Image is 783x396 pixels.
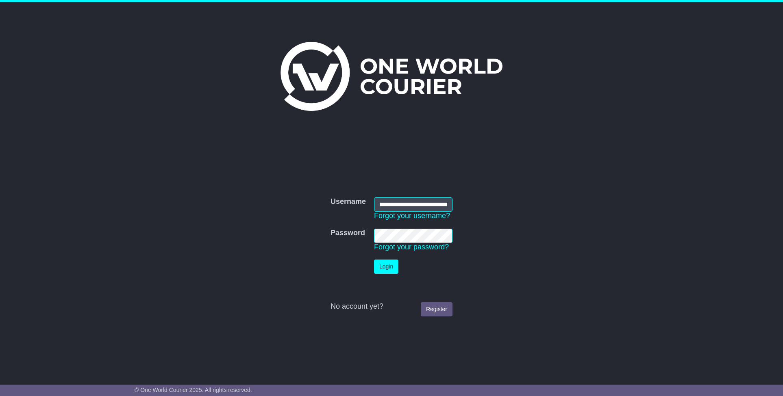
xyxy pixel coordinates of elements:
[331,197,366,206] label: Username
[421,302,452,316] a: Register
[374,243,449,251] a: Forgot your password?
[374,212,450,220] a: Forgot your username?
[331,229,365,238] label: Password
[281,42,502,111] img: One World
[374,260,398,274] button: Login
[135,387,252,393] span: © One World Courier 2025. All rights reserved.
[331,302,452,311] div: No account yet?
